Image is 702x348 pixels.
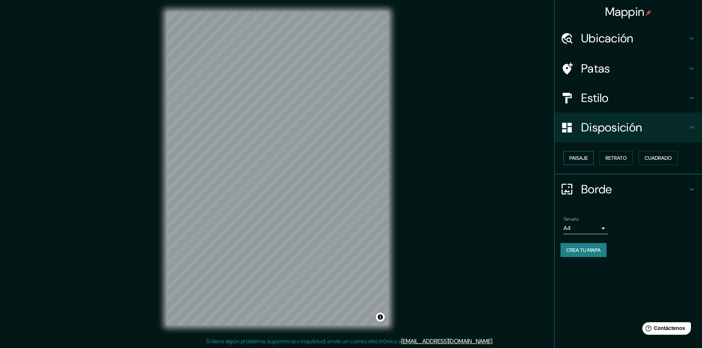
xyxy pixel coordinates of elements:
button: Crea tu mapa [560,243,607,257]
div: Estilo [555,83,702,113]
button: Retrato [600,151,633,165]
button: Activar o desactivar atribución [376,313,385,321]
button: Cuadrado [639,151,678,165]
font: Borde [581,182,612,197]
img: pin-icon.png [646,10,652,16]
div: Disposición [555,113,702,142]
a: [EMAIL_ADDRESS][DOMAIN_NAME] [401,337,492,345]
font: Disposición [581,120,642,135]
font: Mappin [605,4,645,20]
canvas: Mapa [167,12,388,325]
font: Crea tu mapa [566,247,601,253]
font: Tamaño [563,216,579,222]
div: Ubicación [555,24,702,53]
font: . [495,337,496,345]
font: Estilo [581,90,609,106]
iframe: Lanzador de widgets de ayuda [636,319,694,340]
div: A4 [563,222,608,234]
font: A4 [563,224,571,232]
div: Borde [555,175,702,204]
font: . [492,337,493,345]
font: Cuadrado [645,155,672,161]
font: . [493,337,495,345]
font: Patas [581,61,610,76]
font: Paisaje [569,155,588,161]
div: Patas [555,54,702,83]
font: Si tiene algún problema, sugerencia o inquietud, envíe un correo electrónico a [206,337,401,345]
font: Ubicación [581,31,633,46]
font: Retrato [605,155,627,161]
button: Paisaje [563,151,594,165]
